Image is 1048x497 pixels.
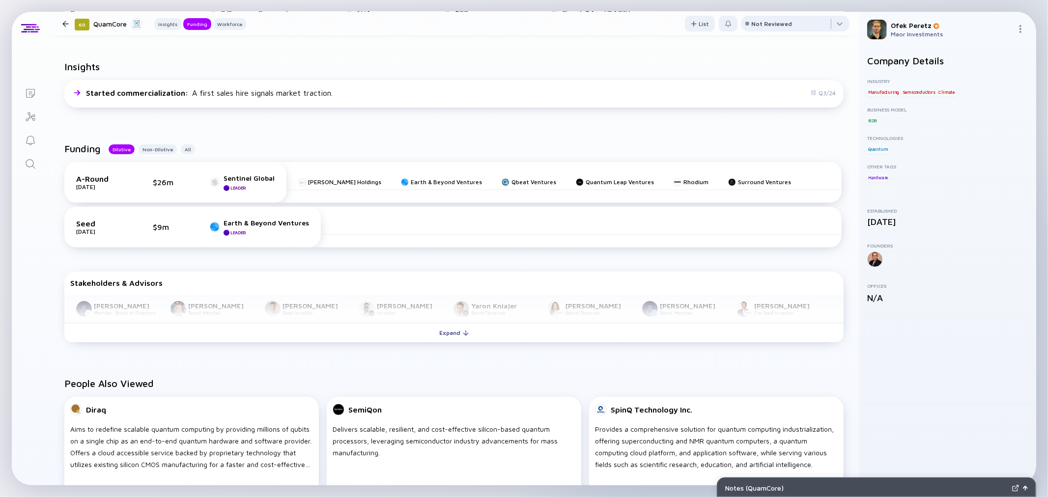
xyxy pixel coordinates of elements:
[12,128,49,151] a: Reminders
[224,219,309,227] div: Earth & Beyond Ventures
[86,405,106,414] div: Diraq
[751,20,792,28] div: Not Reviewed
[867,87,900,97] div: Manufacturing
[867,164,1028,169] div: Other Tags
[867,20,887,39] img: Ofek Profile Picture
[86,88,333,97] div: A first sales hire signals market traction.
[70,423,313,470] div: Aims to redefine scalable quantum computing by providing millions of qubits on a single chip as a...
[867,172,889,182] div: Hardware
[109,144,135,154] button: Dilutive
[867,115,878,125] div: B2B
[64,378,844,389] h2: People Also Viewed
[867,55,1028,66] h2: Company Details
[938,87,956,97] div: Climate
[867,144,889,154] div: Quantum
[595,423,838,470] div: Provides a comprehensive solution for quantum computing industrialization, offering superconducti...
[867,243,1028,248] div: Founders
[64,143,101,154] h2: Funding
[683,178,708,186] div: Rhodium
[685,16,715,31] button: List
[153,222,182,231] div: $9m
[298,178,381,186] a: [PERSON_NAME] Holdings
[867,293,1028,303] div: N/A
[725,484,1008,492] div: Notes ( QuamCore )
[511,178,556,186] div: Qbeat Ventures
[230,185,246,191] div: Leader
[76,228,125,235] div: [DATE]
[738,178,791,186] div: Surround Ventures
[86,88,190,97] span: Started commercialization :
[12,81,49,104] a: Lists
[1017,25,1024,33] img: Menu
[1023,486,1028,491] img: Open Notes
[674,178,708,186] a: Rhodium
[224,174,275,182] div: Sentinel Global
[867,135,1028,141] div: Technologies
[1012,485,1019,492] img: Expand Notes
[586,178,654,186] div: Quantum Leap Ventures
[502,178,556,186] a: Qbeat Ventures
[64,61,100,72] h2: Insights
[728,178,791,186] a: Surround Ventures
[213,19,246,29] div: Workforce
[434,325,475,340] div: Expand
[153,178,182,187] div: $26m
[867,217,1028,227] div: [DATE]
[230,230,246,235] div: Leader
[210,174,275,191] a: Sentinel GlobalLeader
[891,30,1013,38] div: Maor Investments
[76,219,125,228] div: Seed
[183,19,211,29] div: Funding
[333,423,575,470] div: Delivers scalable, resilient, and cost-effective silicon-based quantum processors, leveraging sem...
[308,178,381,186] div: [PERSON_NAME] Holdings
[867,107,1028,112] div: Business Model
[75,19,89,30] div: 60
[154,19,181,29] div: Insights
[867,208,1028,214] div: Established
[64,323,844,342] button: Expand
[902,87,936,97] div: Semiconductors
[12,151,49,175] a: Search
[139,144,177,154] button: Non-Dilutive
[611,405,692,414] div: SpinQ Technology Inc.
[210,219,309,236] a: Earth & Beyond VenturesLeader
[867,283,1028,289] div: Offices
[93,18,142,30] div: QuamCore
[183,18,211,30] button: Funding
[154,18,181,30] button: Insights
[867,78,1028,84] div: Industry
[411,178,482,186] div: Earth & Beyond Ventures
[811,89,836,97] div: Q3/24
[348,405,382,414] div: SemiQon
[70,278,838,287] div: Stakeholders & Advisors
[12,104,49,128] a: Investor Map
[76,183,125,191] div: [DATE]
[213,18,246,30] button: Workforce
[401,178,482,186] a: Earth & Beyond Ventures
[181,144,195,154] button: All
[76,174,125,183] div: A-Round
[891,21,1013,29] div: Ofek Peretz
[576,178,654,186] a: Quantum Leap Ventures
